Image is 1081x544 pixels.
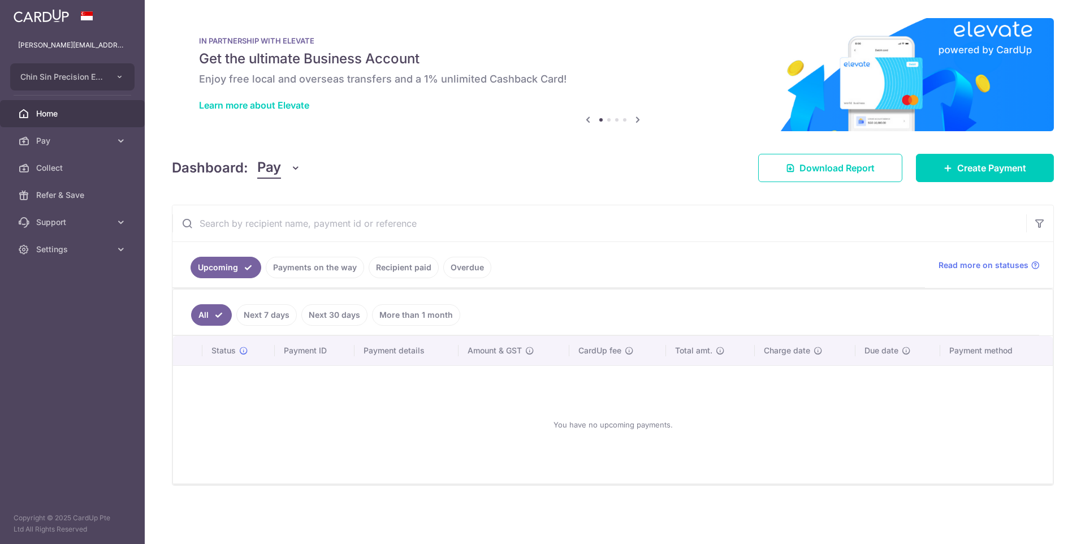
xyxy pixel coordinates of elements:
a: Download Report [758,154,902,182]
span: Home [36,108,111,119]
span: Download Report [799,161,875,175]
a: Create Payment [916,154,1054,182]
span: Read more on statuses [939,260,1028,271]
h6: Enjoy free local and overseas transfers and a 1% unlimited Cashback Card! [199,72,1027,86]
a: Read more on statuses [939,260,1040,271]
a: All [191,304,232,326]
span: Refer & Save [36,189,111,201]
a: Payments on the way [266,257,364,278]
button: Chin Sin Precision Engineering Pte Ltd [10,63,135,90]
p: [PERSON_NAME][EMAIL_ADDRESS][DOMAIN_NAME] [18,40,127,51]
span: Amount & GST [468,345,522,356]
span: Create Payment [957,161,1026,175]
span: Settings [36,244,111,255]
span: Status [211,345,236,356]
span: Support [36,217,111,228]
th: Payment details [354,336,459,365]
img: CardUp [14,9,69,23]
button: Pay [257,157,301,179]
span: Due date [864,345,898,356]
span: Pay [257,157,281,179]
a: Upcoming [191,257,261,278]
a: Learn more about Elevate [199,100,309,111]
span: Chin Sin Precision Engineering Pte Ltd [20,71,104,83]
span: CardUp fee [578,345,621,356]
th: Payment ID [275,336,355,365]
input: Search by recipient name, payment id or reference [172,205,1026,241]
a: Next 7 days [236,304,297,326]
span: Collect [36,162,111,174]
h5: Get the ultimate Business Account [199,50,1027,68]
div: You have no upcoming payments. [187,375,1039,474]
img: Renovation banner [172,18,1054,131]
a: Next 30 days [301,304,367,326]
th: Payment method [940,336,1053,365]
h4: Dashboard: [172,158,248,178]
a: More than 1 month [372,304,460,326]
a: Overdue [443,257,491,278]
a: Recipient paid [369,257,439,278]
p: IN PARTNERSHIP WITH ELEVATE [199,36,1027,45]
span: Pay [36,135,111,146]
span: Charge date [764,345,810,356]
span: Total amt. [675,345,712,356]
